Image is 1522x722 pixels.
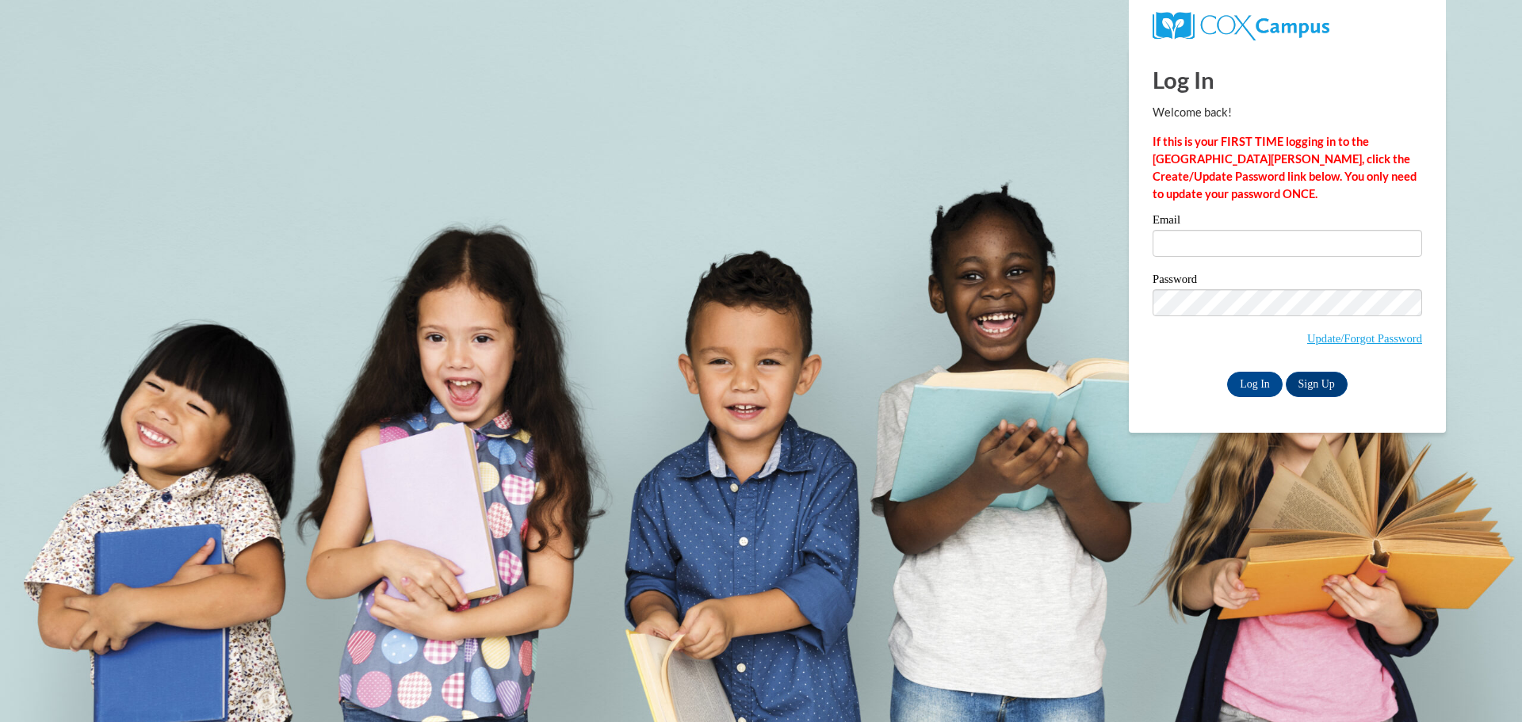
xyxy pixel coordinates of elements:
a: Update/Forgot Password [1307,332,1422,345]
a: Sign Up [1286,372,1348,397]
h1: Log In [1153,63,1422,96]
a: COX Campus [1153,18,1329,32]
label: Password [1153,273,1422,289]
input: Log In [1227,372,1283,397]
strong: If this is your FIRST TIME logging in to the [GEOGRAPHIC_DATA][PERSON_NAME], click the Create/Upd... [1153,135,1417,201]
label: Email [1153,214,1422,230]
img: COX Campus [1153,12,1329,40]
p: Welcome back! [1153,104,1422,121]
